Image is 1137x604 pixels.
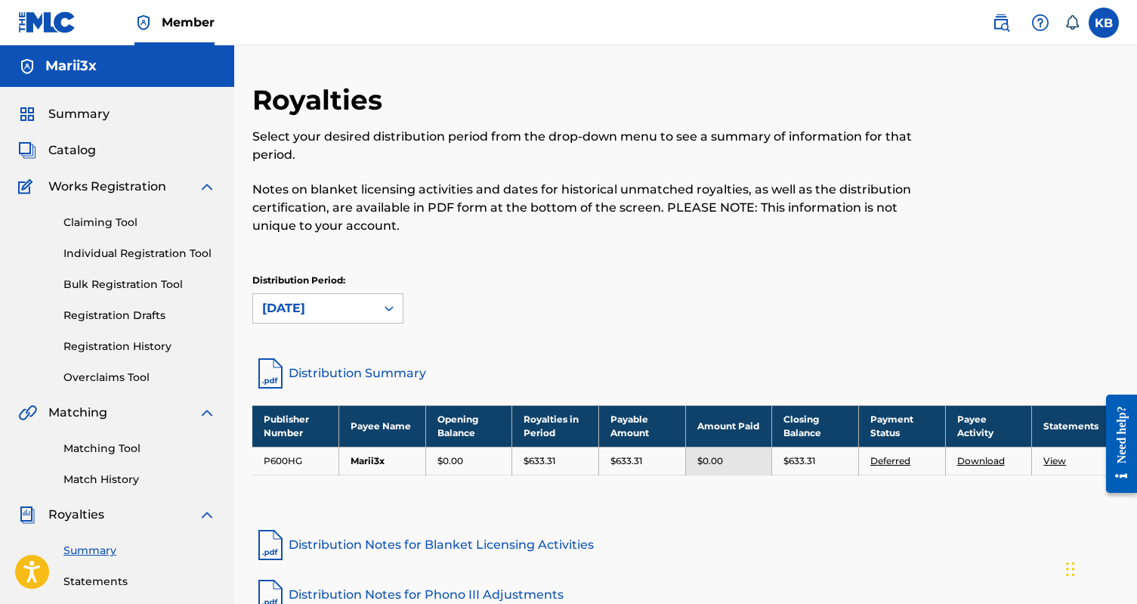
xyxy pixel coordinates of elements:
a: Statements [63,574,216,590]
th: Opening Balance [425,405,512,447]
th: Payee Activity [945,405,1032,447]
div: Help [1025,8,1055,38]
img: Works Registration [18,178,38,196]
a: Match History [63,472,216,488]
th: Closing Balance [772,405,859,447]
a: Individual Registration Tool [63,246,216,262]
span: Catalog [48,141,96,160]
th: Publisher Number [252,405,339,447]
img: expand [198,178,216,196]
img: Catalog [18,141,36,160]
div: Notifications [1064,15,1080,30]
img: Royalties [18,506,36,524]
img: distribution-summary-pdf [252,355,289,392]
a: Download [957,455,1005,466]
p: $633.31 [610,454,642,468]
td: Marii3x [339,447,426,475]
h2: Royalties [252,83,390,117]
p: $633.31 [524,454,555,468]
th: Statements [1032,405,1119,447]
span: Matching [48,404,107,422]
th: Royalties in Period [512,405,599,447]
th: Amount Paid [685,405,772,447]
a: Claiming Tool [63,215,216,231]
img: Summary [18,105,36,123]
a: Summary [63,543,216,559]
a: Registration Drafts [63,308,216,324]
a: Bulk Registration Tool [63,277,216,293]
a: Overclaims Tool [63,370,216,386]
img: expand [198,506,216,524]
div: User Menu [1089,8,1119,38]
a: Public Search [986,8,1016,38]
a: CatalogCatalog [18,141,96,160]
a: Deferred [870,455,910,466]
span: Summary [48,105,110,123]
img: MLC Logo [18,11,76,33]
a: SummarySummary [18,105,110,123]
a: Matching Tool [63,441,216,457]
th: Payable Amount [599,405,686,447]
th: Payee Name [339,405,426,447]
p: $633.31 [783,454,815,468]
span: Member [162,14,215,31]
img: search [992,14,1010,32]
h5: Marii3x [45,57,97,75]
p: Select your desired distribution period from the drop-down menu to see a summary of information f... [252,128,919,164]
a: Registration History [63,339,216,355]
img: expand [198,404,216,422]
span: Works Registration [48,178,166,196]
div: [DATE] [262,299,366,317]
p: Distribution Period: [252,274,403,287]
img: Accounts [18,57,36,76]
img: pdf [252,527,289,563]
span: Royalties [48,506,104,524]
iframe: Resource Center [1095,379,1137,509]
a: View [1043,455,1066,466]
img: Top Rightsholder [134,14,153,32]
img: Matching [18,404,37,422]
p: $0.00 [697,454,723,468]
img: help [1031,14,1049,32]
p: Notes on blanket licensing activities and dates for historical unmatched royalties, as well as th... [252,181,919,235]
a: Distribution Notes for Blanket Licensing Activities [252,527,1119,563]
th: Payment Status [858,405,945,447]
a: Distribution Summary [252,355,1119,392]
iframe: Chat Widget [1061,531,1137,604]
div: Drag [1066,547,1075,592]
p: $0.00 [437,454,463,468]
td: P600HG [252,447,339,475]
